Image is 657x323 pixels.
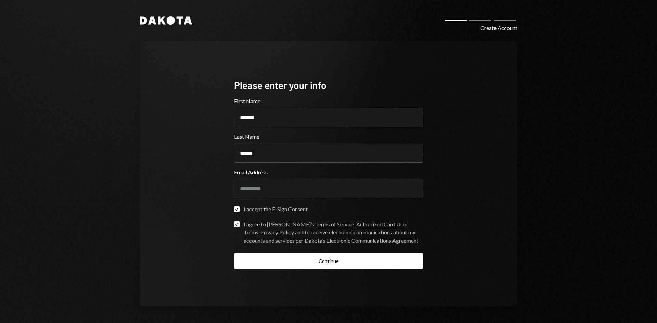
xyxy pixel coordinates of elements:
div: I accept the [244,205,308,213]
label: Email Address [234,168,423,176]
a: E-Sign Consent [272,206,308,213]
div: Create Account [480,24,517,32]
div: I agree to [PERSON_NAME]’s , , and to receive electronic communications about my accounts and ser... [244,220,423,245]
a: Terms of Service [315,221,354,228]
a: Authorized Card User Terms [244,221,408,236]
label: First Name [234,97,423,105]
label: Last Name [234,133,423,141]
button: Continue [234,253,423,269]
div: Please enter your info [234,79,423,92]
a: Privacy Policy [260,229,294,236]
button: I accept the E-Sign Consent [234,206,240,212]
button: I agree to [PERSON_NAME]’s Terms of Service, Authorized Card User Terms, Privacy Policy and to re... [234,221,240,227]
